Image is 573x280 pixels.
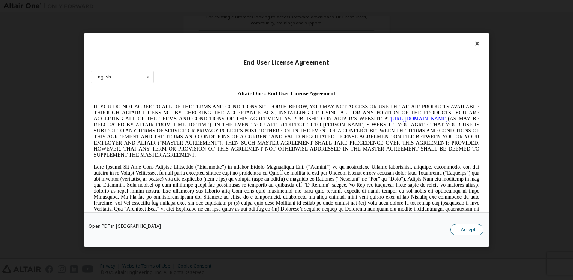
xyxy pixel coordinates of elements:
span: Lore Ipsumd Sit Ame Cons Adipisc Elitseddo (“Eiusmodte”) in utlabor Etdolo Magnaaliqua Eni. (“Adm... [3,77,388,130]
div: English [96,75,111,79]
span: Altair One - End User License Agreement [147,3,245,9]
a: [URL][DOMAIN_NAME] [300,29,357,34]
button: I Accept [450,224,483,235]
div: End-User License Agreement [91,59,482,66]
a: Open PDF in [GEOGRAPHIC_DATA] [88,224,161,229]
span: IF YOU DO NOT AGREE TO ALL OF THE TERMS AND CONDITIONS SET FORTH BELOW, YOU MAY NOT ACCESS OR USE... [3,17,388,70]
